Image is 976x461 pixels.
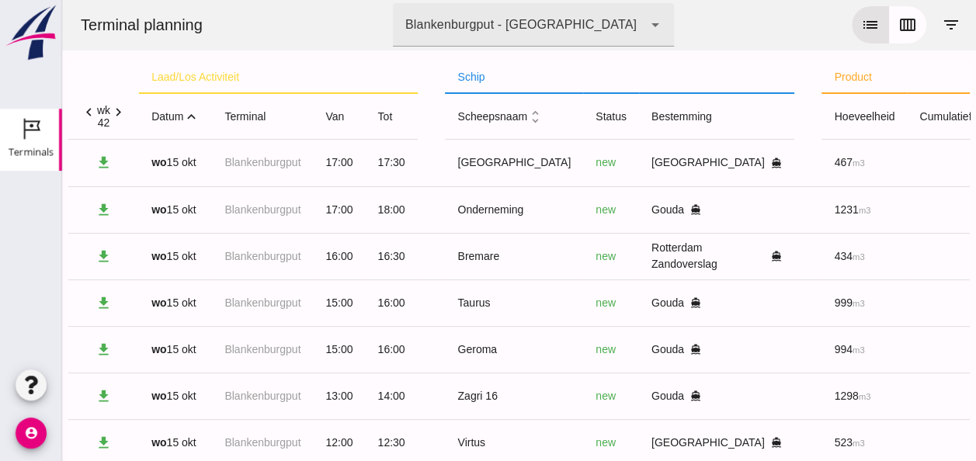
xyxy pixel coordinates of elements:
[16,418,47,449] i: account_circle
[315,436,342,449] span: 12:30
[521,186,577,233] td: new
[251,93,303,140] th: van
[759,233,845,279] td: 434
[759,93,845,140] th: hoeveelheid
[589,435,720,451] div: [GEOGRAPHIC_DATA]
[263,296,290,309] span: 15:00
[709,251,720,262] i: directions_boat
[759,279,845,326] td: 999
[121,109,137,125] i: expand_less
[799,16,818,34] i: list
[343,16,575,34] div: Blankenburgput - [GEOGRAPHIC_DATA]
[33,295,50,311] i: download
[395,341,509,358] div: Geroma
[465,109,481,125] i: unfold_more
[150,140,251,186] td: Blankenburgput
[759,140,845,186] td: 467
[395,295,509,311] div: Taurus
[395,388,509,404] div: Zagri 16
[315,203,342,216] span: 18:00
[33,202,50,218] i: download
[150,373,251,419] td: Blankenburgput
[521,279,577,326] td: new
[790,438,803,448] small: m3
[303,93,355,140] th: tot
[790,158,803,168] small: m3
[589,154,720,171] div: [GEOGRAPHIC_DATA]
[33,341,50,358] i: download
[89,156,104,168] strong: wo
[89,436,104,449] strong: wo
[521,326,577,373] td: new
[797,392,809,401] small: m3
[33,154,50,171] i: download
[35,116,48,129] div: 42
[383,62,731,93] th: schip
[315,296,342,309] span: 16:00
[589,341,720,358] div: Gouda
[89,248,137,265] div: 15 okt
[790,299,803,308] small: m3
[395,110,481,123] span: scheepsnaam
[150,93,251,140] th: terminal
[89,296,104,309] strong: wo
[589,240,720,272] div: Rotterdam Zandoverslag
[589,202,720,218] div: Gouda
[263,156,290,168] span: 17:00
[150,326,251,373] td: Blankenburgput
[709,158,720,168] i: directions_boat
[315,250,342,262] span: 16:30
[33,248,50,265] i: download
[628,204,639,215] i: directions_boat
[589,388,720,404] div: Gouda
[395,435,509,451] div: Virtus
[263,436,290,449] span: 12:00
[89,202,137,218] div: 15 okt
[263,250,290,262] span: 16:00
[150,279,251,326] td: Blankenburgput
[9,147,54,157] div: Terminals
[395,248,509,265] div: Bremare
[315,156,342,168] span: 17:30
[628,390,639,401] i: directions_boat
[759,373,845,419] td: 1298
[89,435,137,451] div: 15 okt
[521,373,577,419] td: new
[836,16,855,34] i: calendar_view_week
[19,104,35,120] i: chevron_left
[521,140,577,186] td: new
[77,62,355,93] th: laad/los activiteit
[89,154,137,171] div: 15 okt
[263,203,290,216] span: 17:00
[395,154,509,171] div: [GEOGRAPHIC_DATA]
[33,435,50,451] i: download
[790,345,803,355] small: m3
[315,390,342,402] span: 14:00
[89,343,104,355] strong: wo
[584,16,603,34] i: arrow_drop_down
[759,326,845,373] td: 994
[263,343,290,355] span: 15:00
[521,93,577,140] th: status
[35,104,48,116] div: wk
[880,16,898,34] i: filter_list
[577,93,732,140] th: bestemming
[797,206,809,215] small: m3
[263,390,290,402] span: 13:00
[150,186,251,233] td: Blankenburgput
[89,341,137,358] div: 15 okt
[89,203,104,216] strong: wo
[33,388,50,404] i: download
[315,343,342,355] span: 16:00
[521,233,577,279] td: new
[3,4,59,61] img: logo-small.a267ee39.svg
[89,110,137,123] span: datum
[759,186,845,233] td: 1231
[89,388,137,404] div: 15 okt
[589,295,720,311] div: Gouda
[48,104,64,120] i: chevron_right
[6,14,153,36] div: Terminal planning
[628,297,639,308] i: directions_boat
[790,252,803,262] small: m3
[150,233,251,279] td: Blankenburgput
